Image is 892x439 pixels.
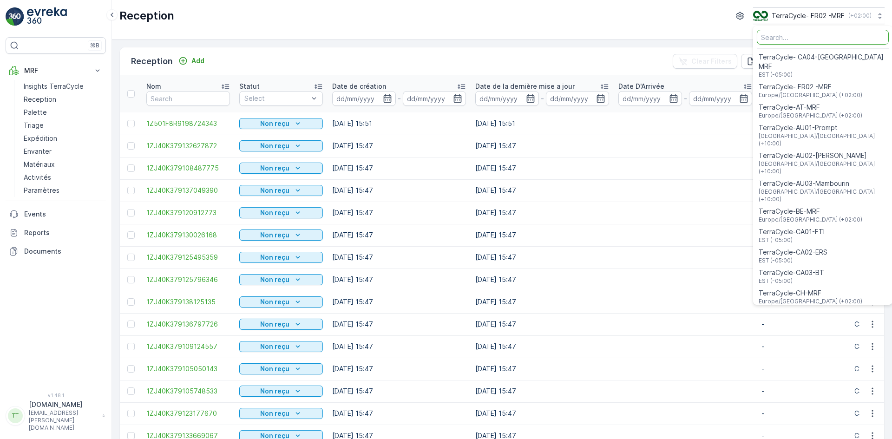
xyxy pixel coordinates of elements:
[20,184,106,197] a: Paramètres
[146,297,230,307] a: 1ZJ40K379138125135
[20,132,106,145] a: Expédition
[328,269,471,291] td: [DATE] 15:47
[328,157,471,179] td: [DATE] 15:47
[741,54,787,69] button: Export
[759,160,887,175] span: [GEOGRAPHIC_DATA]/[GEOGRAPHIC_DATA] (+10:00)
[260,275,289,284] p: Non reçu
[239,386,323,397] button: Non reçu
[332,91,396,106] input: dd/mm/yyyy
[146,409,230,418] span: 1ZJ40K379123177670
[146,253,230,262] span: 1ZJ40K379125495359
[471,402,614,425] td: [DATE] 15:47
[6,7,24,26] img: logo
[260,119,289,128] p: Non reçu
[471,313,614,335] td: [DATE] 15:47
[759,248,827,257] span: TerraCycle-CA02-ERS
[146,320,230,329] a: 1ZJ40K379136797726
[759,92,862,99] span: Europe/[GEOGRAPHIC_DATA] (+02:00)
[6,400,106,432] button: TT[DOMAIN_NAME][EMAIL_ADDRESS][PERSON_NAME][DOMAIN_NAME]
[6,61,106,80] button: MRF
[546,91,610,106] input: dd/mm/yyyy
[471,135,614,157] td: [DATE] 15:47
[146,342,230,351] span: 1ZJ40K379109124557
[475,91,539,106] input: dd/mm/yyyy
[24,210,102,219] p: Events
[24,173,51,182] p: Activités
[239,82,260,91] p: Statut
[761,320,845,329] p: -
[239,319,323,330] button: Non reçu
[260,297,289,307] p: Non reçu
[471,112,614,135] td: [DATE] 15:51
[759,132,887,147] span: [GEOGRAPHIC_DATA]/[GEOGRAPHIC_DATA] (+10:00)
[244,94,308,103] p: Select
[689,91,753,106] input: dd/mm/yyyy
[20,119,106,132] a: Triage
[260,164,289,173] p: Non reçu
[260,253,289,262] p: Non reçu
[471,157,614,179] td: [DATE] 15:47
[332,82,386,91] p: Date de création
[260,409,289,418] p: Non reçu
[759,236,825,244] span: EST (-05:00)
[146,186,230,195] a: 1ZJ40K379137049390
[761,409,845,418] p: -
[759,71,887,79] span: EST (-05:00)
[146,91,230,106] input: Search
[146,208,230,217] span: 1ZJ40K379120912773
[328,291,471,313] td: [DATE] 15:47
[146,275,230,284] span: 1ZJ40K379125796346
[6,242,106,261] a: Documents
[759,216,862,223] span: Europe/[GEOGRAPHIC_DATA] (+02:00)
[127,343,135,350] div: Toggle Row Selected
[759,207,862,216] span: TerraCycle-BE-MRF
[29,400,98,409] p: [DOMAIN_NAME]
[239,185,323,196] button: Non reçu
[127,164,135,172] div: Toggle Row Selected
[471,246,614,269] td: [DATE] 15:47
[146,141,230,151] a: 1ZJ40K379132627872
[239,252,323,263] button: Non reçu
[239,274,323,285] button: Non reçu
[175,55,208,66] button: Add
[471,335,614,358] td: [DATE] 15:47
[239,207,323,218] button: Non reçu
[24,147,52,156] p: Envanter
[24,82,84,91] p: Insights TerraCycle
[20,158,106,171] a: Matériaux
[90,42,99,49] p: ⌘B
[146,230,230,240] a: 1ZJ40K379130026168
[24,134,57,143] p: Expédition
[328,224,471,246] td: [DATE] 15:47
[753,11,768,21] img: terracycle.png
[328,313,471,335] td: [DATE] 15:47
[131,55,173,68] p: Reception
[772,11,845,20] p: TerraCycle- FR02 -MRF
[759,288,862,298] span: TerraCycle-CH-MRF
[127,209,135,216] div: Toggle Row Selected
[761,342,845,351] p: -
[6,205,106,223] a: Events
[328,402,471,425] td: [DATE] 15:47
[146,119,230,128] a: 1Z501F8R9198724343
[119,8,174,23] p: Reception
[127,298,135,306] div: Toggle Row Selected
[759,257,827,264] span: EST (-05:00)
[24,247,102,256] p: Documents
[127,387,135,395] div: Toggle Row Selected
[753,7,885,24] button: TerraCycle- FR02 -MRF(+02:00)
[848,12,872,20] p: ( +02:00 )
[27,7,67,26] img: logo_light-DOdMpM7g.png
[759,123,887,132] span: TerraCycle-AU01-Prompt
[239,296,323,308] button: Non reçu
[191,56,204,66] p: Add
[684,93,687,104] p: -
[239,163,323,174] button: Non reçu
[127,321,135,328] div: Toggle Row Selected
[759,52,887,71] span: TerraCycle- CA04-[GEOGRAPHIC_DATA] MRF
[759,227,825,236] span: TerraCycle-CA01-FTI
[761,387,845,396] p: -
